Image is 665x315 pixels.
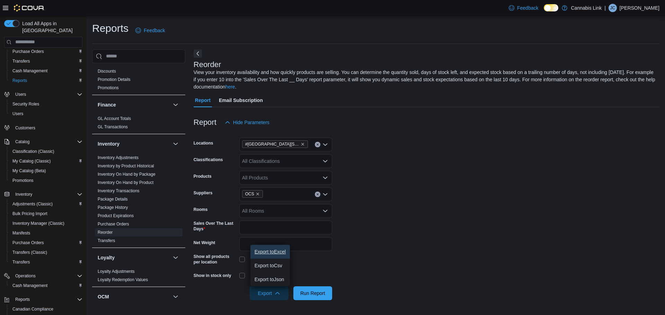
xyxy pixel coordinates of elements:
[98,85,119,91] span: Promotions
[10,47,47,56] a: Purchase Orders
[7,281,85,290] button: Cash Management
[98,196,128,202] span: Package Details
[98,180,153,185] a: Inventory On Hand by Product
[98,222,129,226] a: Purchase Orders
[7,199,85,209] button: Adjustments (Classic)
[322,142,328,147] button: Open list of options
[255,277,286,282] span: Export to Json
[7,166,85,176] button: My Catalog (Beta)
[12,49,44,54] span: Purchase Orders
[12,138,82,146] span: Catalog
[144,27,165,34] span: Feedback
[7,238,85,248] button: Purchase Orders
[245,141,299,148] span: #[GEOGRAPHIC_DATA][STREET_ADDRESS]
[10,67,50,75] a: Cash Management
[517,4,538,11] span: Feedback
[12,168,46,174] span: My Catalog (Beta)
[171,101,180,109] button: Finance
[19,20,82,34] span: Load All Apps in [GEOGRAPHIC_DATA]
[315,192,320,197] button: Clear input
[10,76,30,85] a: Reports
[194,273,231,278] label: Show in stock only
[255,263,286,268] span: Export to Csv
[12,158,51,164] span: My Catalog (Classic)
[98,238,115,243] a: Transfers
[10,167,82,175] span: My Catalog (Beta)
[242,140,308,148] span: #1 1175 Hyde Park Road, Unit 2B
[7,66,85,76] button: Cash Management
[1,189,85,199] button: Inventory
[15,92,26,97] span: Users
[7,248,85,257] button: Transfers (Classic)
[15,297,30,302] span: Reports
[10,248,82,257] span: Transfers (Classic)
[293,286,332,300] button: Run Report
[98,172,156,177] a: Inventory On Hand by Package
[7,219,85,228] button: Inventory Manager (Classic)
[98,85,119,90] a: Promotions
[10,157,54,165] a: My Catalog (Classic)
[322,192,328,197] button: Open list of options
[92,114,185,134] div: Finance
[194,140,213,146] label: Locations
[194,254,237,265] label: Show all products per location
[10,100,42,108] a: Security Roles
[12,272,82,280] span: Operations
[98,155,139,160] span: Inventory Adjustments
[98,188,140,194] span: Inventory Transactions
[98,140,119,147] h3: Inventory
[7,176,85,185] button: Promotions
[1,271,85,281] button: Operations
[7,156,85,166] button: My Catalog (Classic)
[98,69,116,74] a: Discounts
[7,304,85,314] button: Canadian Compliance
[171,140,180,148] button: Inventory
[12,149,54,154] span: Classification (Classic)
[1,137,85,147] button: Catalog
[610,4,615,12] span: JC
[10,210,82,218] span: Bulk Pricing Import
[133,24,168,37] a: Feedback
[12,138,32,146] button: Catalog
[194,190,213,196] label: Suppliers
[10,167,49,175] a: My Catalog (Beta)
[10,176,36,185] a: Promotions
[98,155,139,160] a: Inventory Adjustments
[15,125,35,131] span: Customers
[12,68,47,74] span: Cash Management
[98,230,113,235] a: Reorder
[233,119,269,126] span: Hide Parameters
[256,192,260,196] button: Remove OCS from selection in this group
[12,259,30,265] span: Transfers
[506,1,541,15] a: Feedback
[7,47,85,56] button: Purchase Orders
[10,239,47,247] a: Purchase Orders
[225,84,235,90] a: here
[12,90,29,99] button: Users
[10,200,82,208] span: Adjustments (Classic)
[10,281,50,290] a: Cash Management
[7,76,85,85] button: Reports
[250,259,290,272] button: Export toCsv
[194,49,202,58] button: Next
[12,90,82,99] span: Users
[10,67,82,75] span: Cash Management
[194,69,656,91] div: View your inventory availability and how quickly products are selling. You can determine the quan...
[609,4,617,12] div: Jenna Coles
[194,240,215,245] label: Net Weight
[15,273,36,279] span: Operations
[10,219,67,228] a: Inventory Manager (Classic)
[98,293,170,300] button: OCM
[10,281,82,290] span: Cash Management
[10,305,82,313] span: Canadian Compliance
[12,295,82,304] span: Reports
[301,142,305,146] button: Remove #1 1175 Hyde Park Road, Unit 2B from selection in this group
[92,67,185,95] div: Discounts & Promotions
[604,4,606,12] p: |
[98,269,135,274] span: Loyalty Adjustments
[10,157,82,165] span: My Catalog (Classic)
[620,4,659,12] p: [PERSON_NAME]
